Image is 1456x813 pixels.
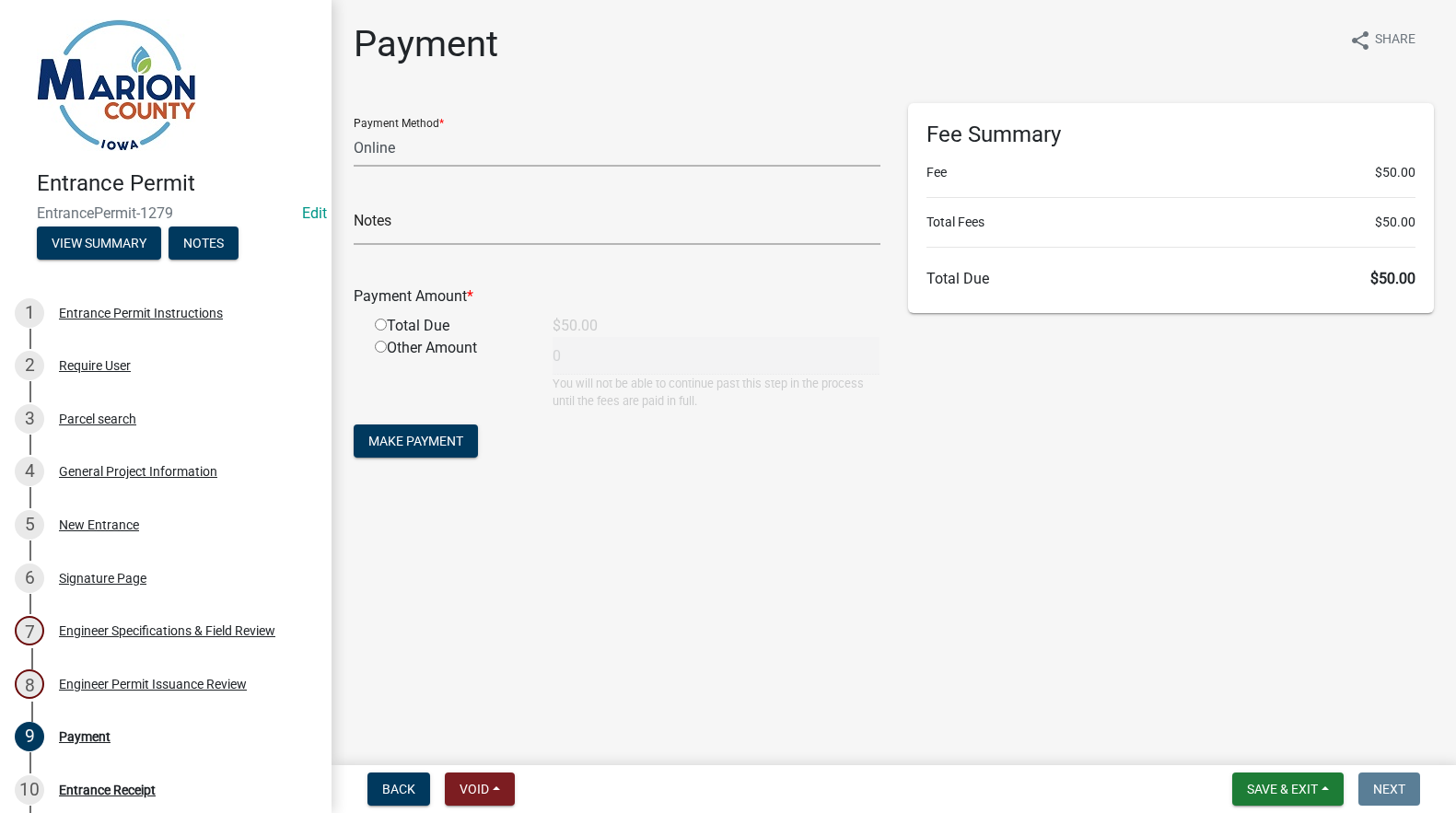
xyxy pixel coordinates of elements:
[15,669,44,699] div: 8
[1375,213,1415,232] span: $50.00
[15,616,44,645] div: 7
[354,22,498,66] h1: Payment
[1232,772,1344,806] button: Save & Exit
[37,237,161,251] wm-modal-confirm: Summary
[15,722,44,751] div: 9
[59,307,223,319] div: Entrance Permit Instructions
[340,285,894,308] div: Payment Amount
[15,404,44,434] div: 3
[445,772,515,806] button: Void
[15,510,44,540] div: 5
[361,337,539,410] div: Other Amount
[926,270,1416,287] h6: Total Due
[361,315,539,337] div: Total Due
[15,457,44,486] div: 4
[926,122,1416,148] h6: Fee Summary
[59,412,136,425] div: Parcel search
[1349,29,1371,52] i: share
[926,213,1416,232] li: Total Fees
[926,163,1416,182] li: Fee
[460,782,489,796] span: Void
[59,518,139,531] div: New Entrance
[302,204,327,222] wm-modal-confirm: Edit Application Number
[59,465,217,478] div: General Project Information
[59,730,111,743] div: Payment
[382,782,415,796] span: Back
[15,351,44,380] div: 2
[1375,163,1415,182] span: $50.00
[1370,270,1415,287] span: $50.00
[169,226,239,260] button: Notes
[302,204,327,222] a: Edit
[37,226,161,260] button: View Summary
[169,237,239,251] wm-modal-confirm: Notes
[1373,782,1405,796] span: Next
[59,624,275,637] div: Engineer Specifications & Field Review
[15,775,44,805] div: 10
[59,359,131,372] div: Require User
[59,678,247,691] div: Engineer Permit Issuance Review
[37,204,295,222] span: EntrancePermit-1279
[59,784,156,796] div: Entrance Receipt
[15,563,44,593] div: 6
[368,434,463,448] span: Make Payment
[1375,29,1415,52] span: Share
[15,298,44,328] div: 1
[367,772,430,806] button: Back
[59,572,146,585] div: Signature Page
[1358,772,1420,806] button: Next
[1247,782,1318,796] span: Save & Exit
[354,424,478,458] button: Make Payment
[1334,22,1430,58] button: shareShare
[37,170,317,197] h4: Entrance Permit
[37,19,196,151] img: Marion County, Iowa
